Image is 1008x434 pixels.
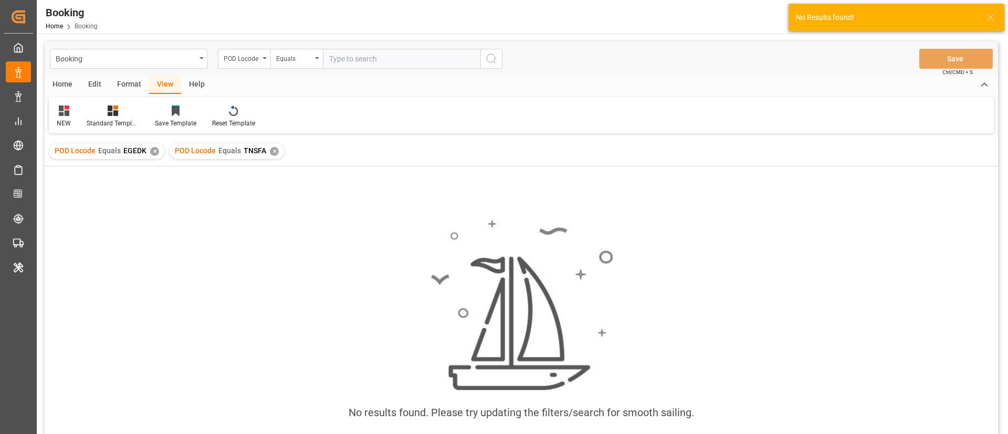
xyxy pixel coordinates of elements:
[276,51,312,63] div: Equals
[175,146,216,155] span: POD Locode
[109,76,149,94] div: Format
[50,49,207,69] button: open menu
[429,218,613,392] img: smooth_sailing.jpeg
[323,49,480,69] input: Type to search
[45,76,80,94] div: Home
[244,146,266,155] span: TNSFA
[218,146,241,155] span: Equals
[270,147,279,156] div: ✕
[212,119,255,128] div: Reset Template
[57,119,71,128] div: NEW
[56,51,196,65] div: Booking
[181,76,213,94] div: Help
[155,119,196,128] div: Save Template
[55,146,96,155] span: POD Locode
[224,51,259,63] div: POD Locode
[349,405,694,420] div: No results found. Please try updating the filters/search for smooth sailing.
[87,119,139,128] div: Standard Templates
[942,68,973,76] span: Ctrl/CMD + S
[796,12,976,23] div: No Results found!
[218,49,270,69] button: open menu
[98,146,121,155] span: Equals
[80,76,109,94] div: Edit
[150,147,159,156] div: ✕
[149,76,181,94] div: View
[480,49,502,69] button: search button
[46,23,63,30] a: Home
[270,49,323,69] button: open menu
[919,49,993,69] button: Save
[46,5,98,20] div: Booking
[123,146,146,155] span: EGEDK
